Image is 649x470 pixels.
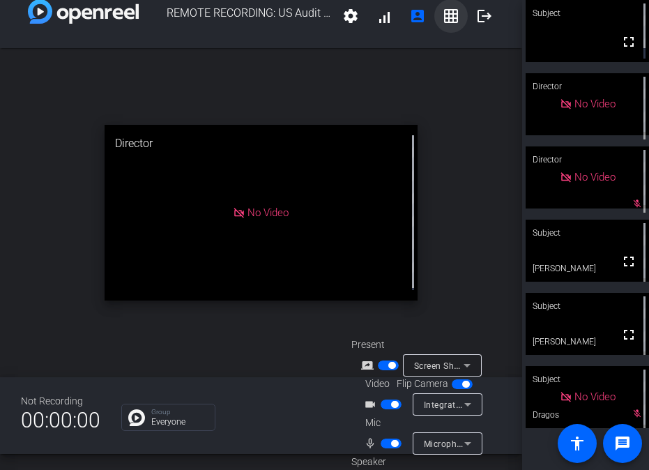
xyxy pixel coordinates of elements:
[151,409,208,416] p: Group
[574,391,616,403] span: No Video
[620,253,637,270] mat-icon: fullscreen
[151,418,208,426] p: Everyone
[526,293,649,319] div: Subject
[574,171,616,183] span: No Video
[351,416,491,430] div: Mic
[569,435,586,452] mat-icon: accessibility
[614,435,631,452] mat-icon: message
[247,206,289,219] span: No Video
[21,394,100,409] div: Not Recording
[574,98,616,110] span: No Video
[361,357,378,374] mat-icon: screen_share_outline
[526,366,649,393] div: Subject
[365,377,390,391] span: Video
[526,73,649,100] div: Director
[397,377,448,391] span: Flip Camera
[424,438,573,449] span: Microphone Array (Realtek(R) Audio)
[409,8,426,24] mat-icon: account_box
[443,8,459,24] mat-icon: grid_on
[424,399,556,410] span: Integrated Webcam (0c45:6733)
[414,360,475,371] span: Screen Sharing
[342,8,359,24] mat-icon: settings
[351,338,491,352] div: Present
[105,125,418,162] div: Director
[476,8,493,24] mat-icon: logout
[351,455,435,469] div: Speaker
[526,146,649,173] div: Director
[128,409,145,426] img: Chat Icon
[620,33,637,50] mat-icon: fullscreen
[21,403,100,437] span: 00:00:00
[364,435,381,452] mat-icon: mic_none
[526,220,649,246] div: Subject
[620,326,637,343] mat-icon: fullscreen
[364,396,381,413] mat-icon: videocam_outline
